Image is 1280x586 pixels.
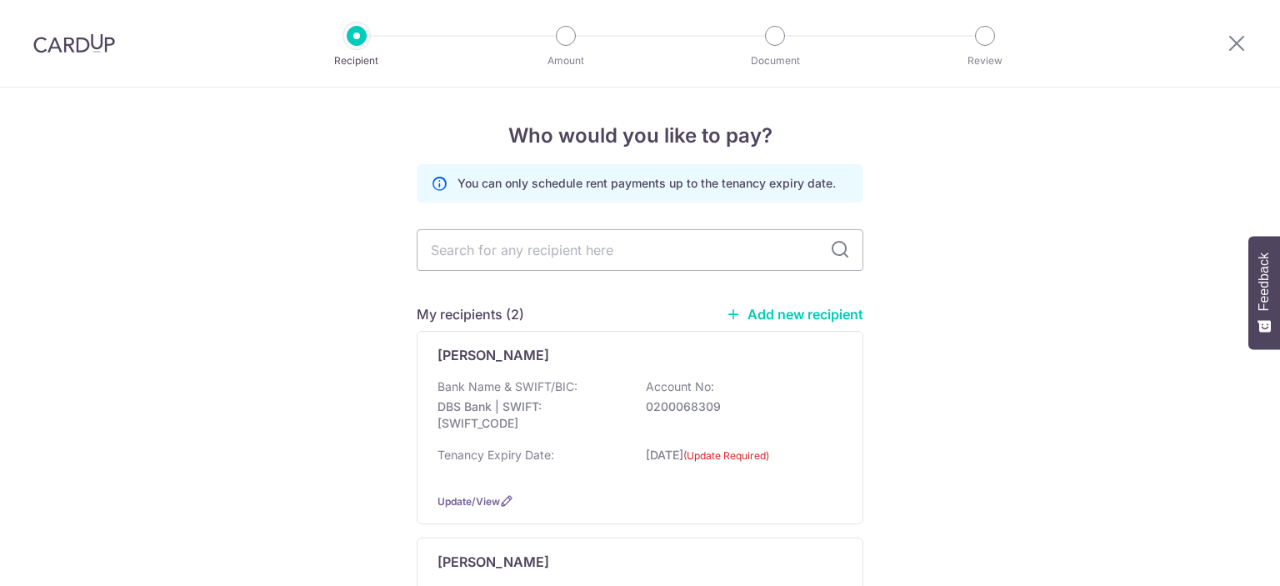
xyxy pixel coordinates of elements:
h5: My recipients (2) [417,304,524,324]
h4: Who would you like to pay? [417,121,863,151]
span: Feedback [1257,253,1272,311]
p: Amount [504,53,627,69]
p: Recipient [295,53,418,69]
p: [PERSON_NAME] [437,552,549,572]
button: Feedback - Show survey [1248,236,1280,349]
p: Account No: [646,378,714,395]
p: Document [713,53,837,69]
iframe: Opens a widget where you can find more information [1173,536,1263,578]
p: You can only schedule rent payments up to the tenancy expiry date. [457,175,836,192]
p: 0200068309 [646,398,832,415]
input: Search for any recipient here [417,229,863,271]
a: Add new recipient [726,306,863,323]
p: Bank Name & SWIFT/BIC: [437,378,577,395]
p: [DATE] [646,447,832,474]
label: (Update Required) [683,448,769,464]
p: DBS Bank | SWIFT: [SWIFT_CODE] [437,398,624,432]
a: Update/View [437,495,500,508]
p: Tenancy Expiry Date: [437,447,554,463]
p: [PERSON_NAME] [437,345,549,365]
img: CardUp [33,33,115,53]
p: Review [923,53,1047,69]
